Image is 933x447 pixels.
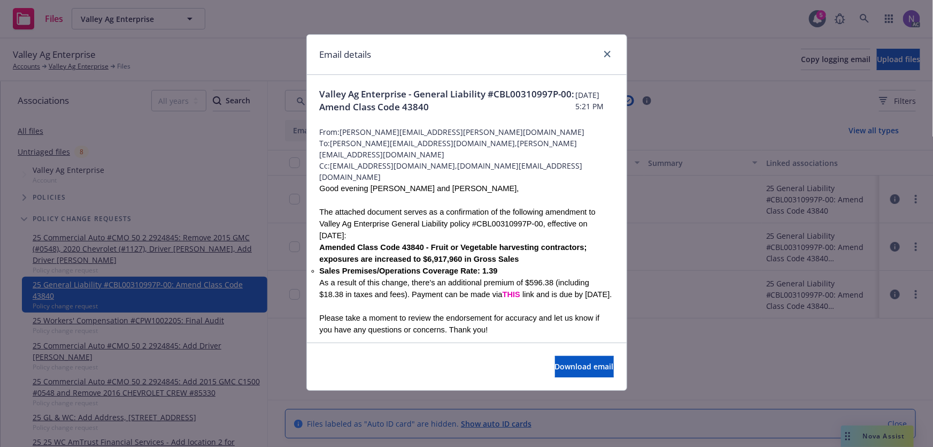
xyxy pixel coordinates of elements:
[320,183,614,241] div: Good evening [PERSON_NAME] and [PERSON_NAME], The attached document serves as a confirmation of t...
[320,243,587,263] b: Amended Class Code 43840 - Fruit or Vegetable harvesting contractors; exposures are increased to ...
[555,356,614,377] button: Download email
[320,126,614,138] span: From: [PERSON_NAME][EMAIL_ADDRESS][PERSON_NAME][DOMAIN_NAME]
[320,277,614,371] div: As a result of this change, there's an additional premium of $596.38 (including $18.38 in taxes a...
[601,48,614,60] a: close
[320,138,614,160] span: To: [PERSON_NAME][EMAIL_ADDRESS][DOMAIN_NAME],[PERSON_NAME][EMAIL_ADDRESS][DOMAIN_NAME]
[320,48,372,62] h1: Email details
[320,88,576,113] span: Valley Ag Enterprise - General Liability #CBL00310997P-00: Amend Class Code 43840
[555,361,614,372] span: Download email
[320,267,498,275] b: Sales Premises/Operations Coverage Rate: 1.39
[575,89,613,112] span: [DATE] 5:21 PM
[503,290,520,299] a: THIS
[320,160,614,183] span: Cc: [EMAIL_ADDRESS][DOMAIN_NAME],[DOMAIN_NAME][EMAIL_ADDRESS][DOMAIN_NAME]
